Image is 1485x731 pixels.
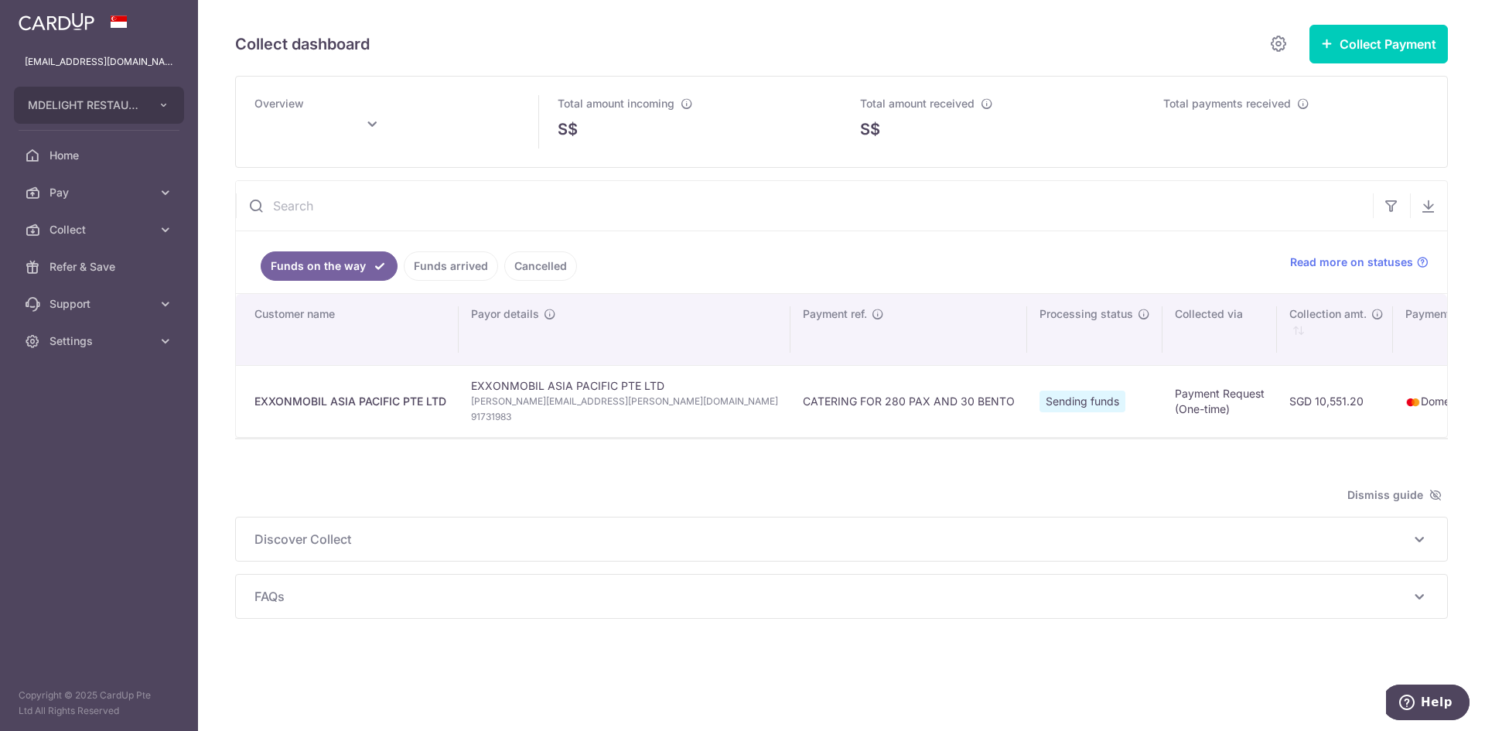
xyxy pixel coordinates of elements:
[35,11,67,25] span: Help
[1277,294,1393,365] th: Collection amt. : activate to sort column ascending
[1162,365,1277,437] td: Payment Request (One-time)
[558,97,674,110] span: Total amount incoming
[1290,254,1413,270] span: Read more on statuses
[254,97,304,110] span: Overview
[28,97,142,113] span: MDELIGHT RESTAURANT PTE LTD
[1039,391,1125,412] span: Sending funds
[1309,25,1448,63] button: Collect Payment
[459,294,790,365] th: Payor details
[790,365,1027,437] td: CATERING FOR 280 PAX AND 30 BENTO
[254,587,1410,606] span: FAQs
[49,259,152,275] span: Refer & Save
[49,333,152,349] span: Settings
[1290,254,1429,270] a: Read more on statuses
[49,222,152,237] span: Collect
[254,530,1410,548] span: Discover Collect
[1027,294,1162,365] th: Processing status
[471,409,778,425] span: 91731983
[235,32,370,56] h5: Collect dashboard
[1289,306,1367,322] span: Collection amt.
[1163,97,1291,110] span: Total payments received
[790,294,1027,365] th: Payment ref.
[471,306,539,322] span: Payor details
[261,251,398,281] a: Funds on the way
[860,118,880,141] span: S$
[1386,685,1470,723] iframe: Opens a widget where you can find more information
[860,97,975,110] span: Total amount received
[236,294,459,365] th: Customer name
[19,12,94,31] img: CardUp
[254,530,1429,548] p: Discover Collect
[1039,306,1133,322] span: Processing status
[1347,486,1442,504] span: Dismiss guide
[803,306,867,322] span: Payment ref.
[471,394,778,409] span: [PERSON_NAME][EMAIL_ADDRESS][PERSON_NAME][DOMAIN_NAME]
[254,394,446,409] div: EXXONMOBIL ASIA PACIFIC PTE LTD
[236,181,1373,231] input: Search
[1405,395,1421,410] img: mastercard-sm-87a3fd1e0bddd137fecb07648320f44c262e2538e7db6024463105ddbc961eb2.png
[459,365,790,437] td: EXXONMOBIL ASIA PACIFIC PTE LTD
[14,87,184,124] button: MDELIGHT RESTAURANT PTE LTD
[404,251,498,281] a: Funds arrived
[1277,365,1393,437] td: SGD 10,551.20
[504,251,577,281] a: Cancelled
[1162,294,1277,365] th: Collected via
[254,587,1429,606] p: FAQs
[49,148,152,163] span: Home
[49,185,152,200] span: Pay
[25,54,173,70] p: [EMAIL_ADDRESS][DOMAIN_NAME]
[558,118,578,141] span: S$
[49,296,152,312] span: Support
